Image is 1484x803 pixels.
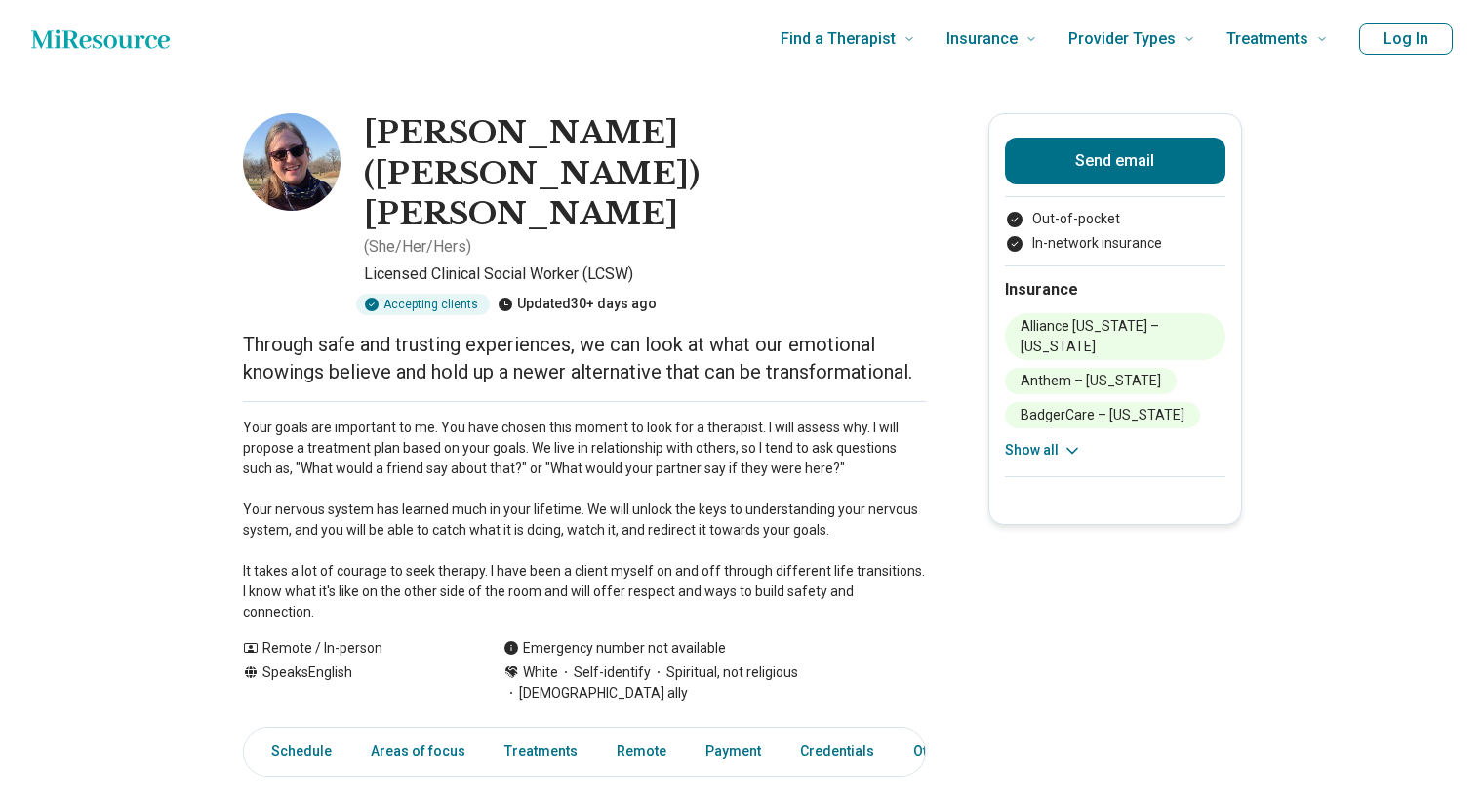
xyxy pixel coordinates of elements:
[1005,209,1225,254] ul: Payment options
[1005,402,1200,428] li: BadgerCare – [US_STATE]
[651,662,798,683] span: Spiritual, not religious
[558,662,651,683] span: Self-identify
[1005,440,1082,461] button: Show all
[694,732,773,772] a: Payment
[31,20,170,59] a: Home page
[503,638,726,659] div: Emergency number not available
[364,113,926,235] h1: [PERSON_NAME] ([PERSON_NAME]) [PERSON_NAME]
[364,235,471,259] p: ( She/Her/Hers )
[523,662,558,683] span: White
[1005,313,1225,360] li: Alliance [US_STATE] – [US_STATE]
[243,113,341,211] img: Barbara Perkins, Licensed Clinical Social Worker (LCSW)
[493,732,589,772] a: Treatments
[1359,23,1453,55] button: Log In
[243,331,926,385] p: Through safe and trusting experiences, we can look at what our emotional knowings believe and hol...
[1226,25,1308,53] span: Treatments
[359,732,477,772] a: Areas of focus
[364,262,926,286] p: Licensed Clinical Social Worker (LCSW)
[946,25,1018,53] span: Insurance
[1005,138,1225,184] button: Send email
[243,638,464,659] div: Remote / In-person
[248,732,343,772] a: Schedule
[356,294,490,315] div: Accepting clients
[243,418,926,622] p: Your goals are important to me. You have chosen this moment to look for a therapist. I will asses...
[1005,278,1225,301] h2: Insurance
[243,662,464,703] div: Speaks English
[498,294,657,315] div: Updated 30+ days ago
[902,732,972,772] a: Other
[1068,25,1176,53] span: Provider Types
[605,732,678,772] a: Remote
[1005,368,1177,394] li: Anthem – [US_STATE]
[503,683,688,703] span: [DEMOGRAPHIC_DATA] ally
[781,25,896,53] span: Find a Therapist
[788,732,886,772] a: Credentials
[1005,209,1225,229] li: Out-of-pocket
[1005,233,1225,254] li: In-network insurance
